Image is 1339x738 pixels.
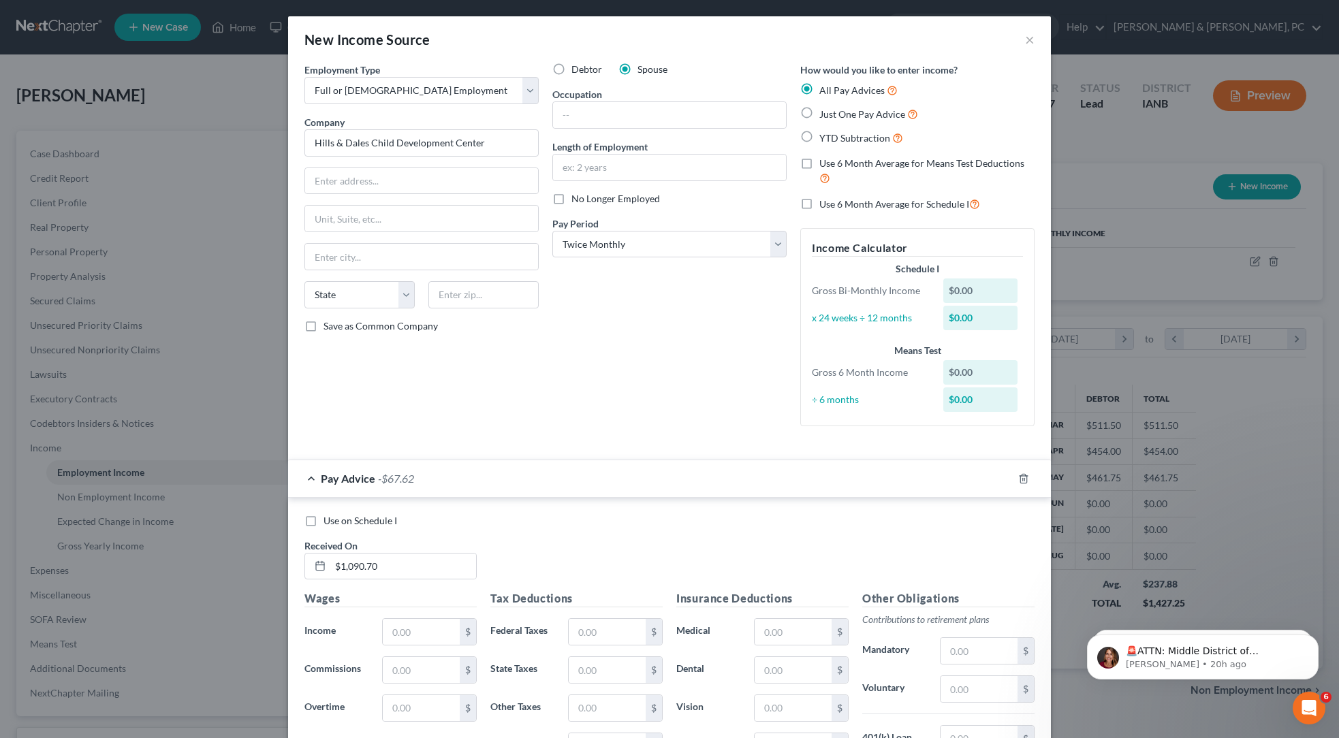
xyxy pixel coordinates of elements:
input: Enter zip... [428,281,539,308]
span: Spouse [637,63,667,75]
input: 0.00 [569,619,646,645]
div: x 24 weeks ÷ 12 months [805,311,936,325]
span: Debtor [571,63,602,75]
div: $0.00 [943,360,1018,385]
button: × [1025,31,1035,48]
div: $ [832,657,848,683]
div: Gross Bi-Monthly Income [805,284,936,298]
div: $0.00 [943,387,1018,412]
span: Use on Schedule I [324,515,397,526]
span: Just One Pay Advice [819,108,905,120]
span: Pay Advice [321,472,375,485]
label: Voluntary [855,675,933,703]
label: Medical [669,618,747,645]
h5: Income Calculator [812,240,1023,257]
span: Received On [304,540,358,551]
input: 0.00 [941,676,1018,702]
label: Dental [669,656,747,684]
div: ÷ 6 months [805,393,936,406]
input: 0.00 [569,657,646,683]
span: No Longer Employed [571,193,660,204]
span: 6 [1321,692,1332,703]
div: $ [460,657,476,683]
div: $0.00 [943,278,1018,303]
iframe: Intercom live chat [1293,692,1325,724]
span: All Pay Advices [819,84,885,96]
span: Company [304,116,345,128]
input: 0.00 [569,695,646,721]
input: 0.00 [755,619,832,645]
span: Use 6 Month Average for Means Test Deductions [819,157,1024,169]
input: ex: 2 years [553,155,786,180]
div: $ [460,619,476,645]
input: Enter city... [305,244,538,270]
div: $ [832,619,848,645]
label: State Taxes [484,656,561,684]
h5: Insurance Deductions [676,590,849,607]
h5: Wages [304,590,477,607]
div: $0.00 [943,306,1018,330]
span: Employment Type [304,64,380,76]
label: Mandatory [855,637,933,664]
h5: Tax Deductions [490,590,663,607]
input: MM/DD/YYYY [330,553,476,579]
input: Unit, Suite, etc... [305,206,538,231]
label: Commissions [298,656,375,684]
label: Federal Taxes [484,618,561,645]
input: Search company by name... [304,129,539,157]
div: $ [646,657,662,683]
input: 0.00 [383,657,460,683]
div: $ [1018,676,1034,702]
iframe: Intercom notifications message [1067,606,1339,701]
input: 0.00 [941,638,1018,664]
div: $ [1018,638,1034,664]
label: Overtime [298,694,375,722]
div: Schedule I [812,262,1023,276]
p: Contributions to retirement plans [862,613,1035,626]
div: Gross 6 Month Income [805,366,936,379]
span: Save as Common Company [324,320,438,332]
input: 0.00 [755,657,832,683]
input: -- [553,102,786,128]
input: Enter address... [305,168,538,194]
label: Occupation [552,87,602,101]
input: 0.00 [755,695,832,721]
div: New Income Source [304,30,430,49]
label: Other Taxes [484,694,561,722]
span: Pay Period [552,218,599,229]
input: 0.00 [383,619,460,645]
label: Vision [669,694,747,722]
div: $ [646,695,662,721]
label: How would you like to enter income? [800,63,958,77]
div: Means Test [812,344,1023,357]
input: 0.00 [383,695,460,721]
div: $ [832,695,848,721]
span: Income [304,624,336,636]
label: Length of Employment [552,140,648,154]
h5: Other Obligations [862,590,1035,607]
div: $ [646,619,662,645]
div: $ [460,695,476,721]
span: Use 6 Month Average for Schedule I [819,198,969,210]
span: YTD Subtraction [819,132,890,144]
span: -$67.62 [378,472,414,485]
